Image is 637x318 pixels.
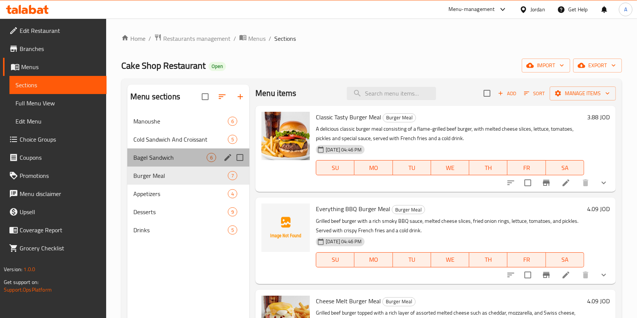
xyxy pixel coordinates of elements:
[228,190,237,198] span: 4
[520,175,536,191] span: Select to update
[255,88,297,99] h2: Menu items
[3,22,107,40] a: Edit Restaurant
[323,146,365,153] span: [DATE] 04:46 PM
[577,174,595,192] button: delete
[130,91,180,102] h2: Menu sections
[209,62,226,71] div: Open
[21,62,100,71] span: Menus
[522,59,570,73] button: import
[587,204,610,214] h6: 4.09 JOD
[9,112,107,130] a: Edit Menu
[448,5,495,14] div: Menu-management
[228,118,237,125] span: 6
[530,5,545,14] div: Jordan
[396,254,428,265] span: TU
[133,171,228,180] span: Burger Meal
[261,204,310,252] img: Everything BBQ Burger Meal
[121,57,206,74] span: Cake Shop Restaurant
[197,89,213,105] span: Select all sections
[392,205,425,214] div: Burger Meal
[316,111,381,123] span: Classic Tasty Burger Meal
[228,172,237,179] span: 7
[3,58,107,76] a: Menus
[127,221,249,239] div: Drinks5
[472,162,504,173] span: TH
[127,148,249,167] div: Bagel Sandwich6edit
[20,135,100,144] span: Choice Groups
[528,61,564,70] span: import
[546,160,584,175] button: SA
[502,174,520,192] button: sort-choices
[599,178,608,187] svg: Show Choices
[354,252,393,267] button: MO
[228,135,237,144] div: items
[383,113,416,122] span: Burger Meal
[549,254,581,265] span: SA
[228,227,237,234] span: 5
[393,160,431,175] button: TU
[392,205,425,214] span: Burger Meal
[316,203,390,215] span: Everything BBQ Burger Meal
[507,252,546,267] button: FR
[561,178,571,187] a: Edit menu item
[382,297,416,306] div: Burger Meal
[228,189,237,198] div: items
[556,89,610,98] span: Manage items
[502,266,520,284] button: sort-choices
[434,162,466,173] span: WE
[495,88,519,99] button: Add
[231,88,249,106] button: Add section
[383,297,415,306] span: Burger Meal
[20,225,100,235] span: Coverage Report
[127,109,249,242] nav: Menu sections
[3,167,107,185] a: Promotions
[133,207,228,216] span: Desserts
[519,88,550,99] span: Sort items
[207,153,216,162] div: items
[537,174,555,192] button: Branch-specific-item
[3,130,107,148] a: Choice Groups
[213,88,231,106] span: Sort sections
[599,270,608,279] svg: Show Choices
[133,225,228,235] div: Drinks
[522,88,547,99] button: Sort
[133,117,228,126] span: Manoushe
[316,295,381,307] span: Cheese Melt Burger Meal
[9,76,107,94] a: Sections
[207,154,216,161] span: 6
[23,264,35,274] span: 1.0.0
[319,254,351,265] span: SU
[4,277,39,287] span: Get support on:
[20,153,100,162] span: Coupons
[573,59,622,73] button: export
[431,252,469,267] button: WE
[319,162,351,173] span: SU
[577,266,595,284] button: delete
[228,117,237,126] div: items
[316,252,354,267] button: SU
[133,189,228,198] span: Appetizers
[228,171,237,180] div: items
[20,44,100,53] span: Branches
[469,160,507,175] button: TH
[347,87,436,100] input: search
[546,252,584,267] button: SA
[9,94,107,112] a: Full Menu View
[497,89,517,98] span: Add
[507,160,546,175] button: FR
[228,207,237,216] div: items
[15,117,100,126] span: Edit Menu
[127,167,249,185] div: Burger Meal7
[154,34,230,43] a: Restaurants management
[396,162,428,173] span: TU
[269,34,271,43] li: /
[549,162,581,173] span: SA
[595,266,613,284] button: show more
[587,112,610,122] h6: 3.88 JOD
[4,285,52,295] a: Support.OpsPlatform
